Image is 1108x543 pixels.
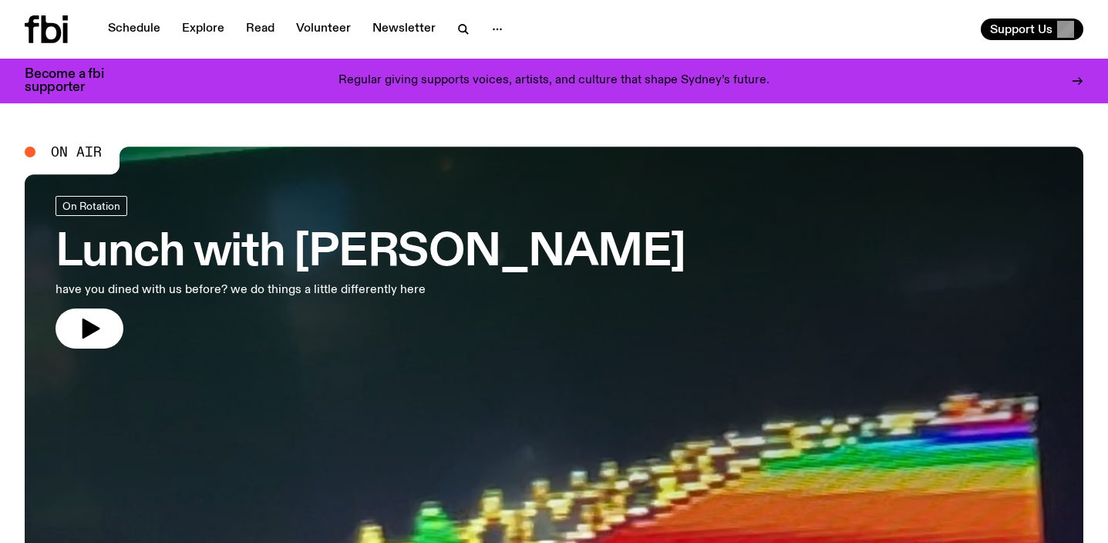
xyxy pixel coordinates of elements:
[981,19,1083,40] button: Support Us
[990,22,1052,36] span: Support Us
[173,19,234,40] a: Explore
[25,68,123,94] h3: Become a fbi supporter
[287,19,360,40] a: Volunteer
[56,196,685,349] a: Lunch with [PERSON_NAME]have you dined with us before? we do things a little differently here
[51,145,102,159] span: On Air
[363,19,445,40] a: Newsletter
[338,74,770,88] p: Regular giving supports voices, artists, and culture that shape Sydney’s future.
[56,196,127,216] a: On Rotation
[237,19,284,40] a: Read
[56,281,450,299] p: have you dined with us before? we do things a little differently here
[99,19,170,40] a: Schedule
[56,231,685,275] h3: Lunch with [PERSON_NAME]
[62,200,120,211] span: On Rotation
